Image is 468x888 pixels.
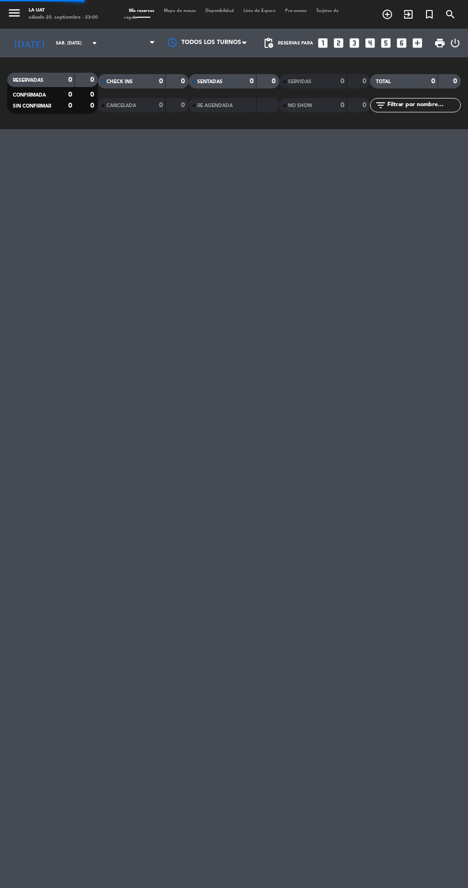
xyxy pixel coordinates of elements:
[90,102,96,109] strong: 0
[13,93,46,98] span: CONFIRMADA
[197,103,233,108] span: RE AGENDADA
[431,78,435,85] strong: 0
[13,104,51,109] span: SIN CONFIRMAR
[403,9,414,20] i: exit_to_app
[395,37,408,49] i: looks_6
[239,9,280,13] span: Lista de Espera
[7,33,51,53] i: [DATE]
[375,99,386,111] i: filter_list
[382,9,393,20] i: add_circle_outline
[453,78,459,85] strong: 0
[362,78,368,85] strong: 0
[7,6,21,20] i: menu
[272,78,277,85] strong: 0
[278,41,313,46] span: Reservas para
[13,78,43,83] span: RESERVADAS
[340,78,344,85] strong: 0
[89,37,100,49] i: arrow_drop_down
[362,102,368,109] strong: 0
[181,102,187,109] strong: 0
[380,37,392,49] i: looks_5
[201,9,239,13] span: Disponibilidad
[90,91,96,98] strong: 0
[449,29,461,57] div: LOG OUT
[317,37,329,49] i: looks_one
[106,79,133,84] span: CHECK INS
[159,78,163,85] strong: 0
[7,6,21,22] button: menu
[159,102,163,109] strong: 0
[386,100,460,110] input: Filtrar por nombre...
[124,9,159,13] span: Mis reservas
[29,7,98,14] div: La Uat
[449,37,461,49] i: power_settings_new
[376,79,391,84] span: TOTAL
[68,91,72,98] strong: 0
[250,78,254,85] strong: 0
[348,37,361,49] i: looks_3
[68,77,72,83] strong: 0
[424,9,435,20] i: turned_in_not
[411,37,424,49] i: add_box
[340,102,344,109] strong: 0
[68,102,72,109] strong: 0
[29,14,98,22] div: sábado 20. septiembre - 23:00
[197,79,223,84] span: SENTADAS
[364,37,376,49] i: looks_4
[332,37,345,49] i: looks_two
[181,78,187,85] strong: 0
[445,9,456,20] i: search
[288,79,311,84] span: SERVIDAS
[288,103,312,108] span: NO SHOW
[280,9,311,13] span: Pre-acceso
[263,37,274,49] span: pending_actions
[90,77,96,83] strong: 0
[434,37,446,49] span: print
[159,9,201,13] span: Mapa de mesas
[106,103,136,108] span: CANCELADA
